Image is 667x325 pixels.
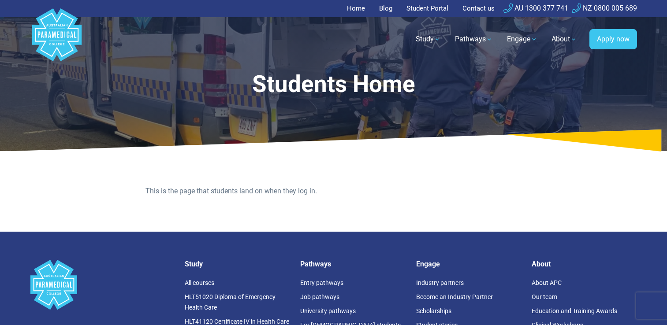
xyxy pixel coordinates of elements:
[503,4,568,12] a: AU 1300 377 741
[300,307,356,314] a: University pathways
[572,4,637,12] a: NZ 0800 005 689
[450,27,498,52] a: Pathways
[30,17,83,62] a: Australian Paramedical College
[532,293,557,300] a: Our team
[300,279,343,286] a: Entry pathways
[532,260,637,268] h5: About
[300,260,406,268] h5: Pathways
[410,27,446,52] a: Study
[185,260,290,268] h5: Study
[589,29,637,49] a: Apply now
[416,293,493,300] a: Become an Industry Partner
[185,293,276,311] a: HLT51020 Diploma of Emergency Health Care
[416,307,451,314] a: Scholarships
[185,279,214,286] a: All courses
[532,307,617,314] a: Education and Training Awards
[106,70,561,98] h1: Students Home
[532,279,562,286] a: About APC
[300,293,339,300] a: Job pathways
[185,318,289,325] a: HLT41120 Certificate IV in Health Care
[416,260,522,268] h5: Engage
[546,27,582,52] a: About
[502,27,543,52] a: Engage
[145,186,522,196] p: This is the page that students land on when they log in.
[416,279,464,286] a: Industry partners
[30,260,174,310] a: Space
